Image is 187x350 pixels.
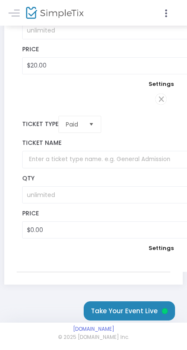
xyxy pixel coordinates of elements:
[85,116,97,132] button: Select
[58,334,129,341] span: © 2025 [DOMAIN_NAME] Inc.
[66,120,82,129] span: Paid
[84,301,175,321] button: Take Your Event Live
[73,326,114,332] a: [DOMAIN_NAME]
